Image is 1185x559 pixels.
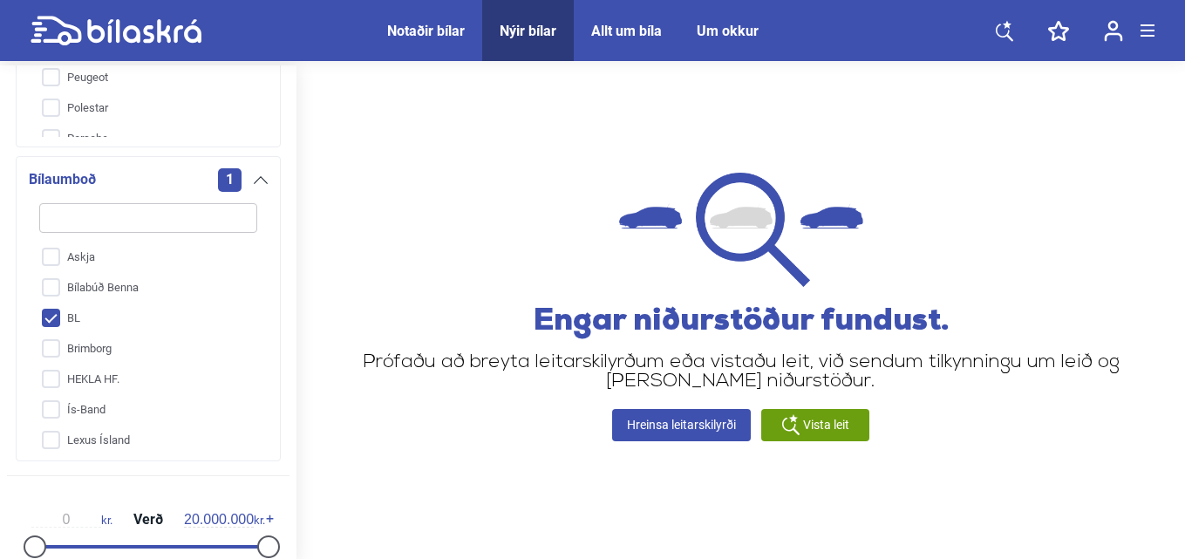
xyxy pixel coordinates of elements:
a: Um okkur [697,23,759,39]
span: 1 [218,168,242,192]
span: Bílaumboð [29,167,96,192]
span: Vista leit [803,416,849,434]
img: user-login.svg [1104,20,1123,42]
img: not found [619,173,863,287]
span: kr. [184,512,265,528]
a: Notaðir bílar [387,23,465,39]
a: Hreinsa leitarskilyrði [612,409,751,441]
a: Nýir bílar [500,23,556,39]
span: kr. [31,512,112,528]
h2: Engar niðurstöður fundust. [323,304,1159,339]
span: Verð [129,513,167,527]
p: Prófaðu að breyta leitarskilyrðum eða vistaðu leit, við sendum tilkynningu um leið og [PERSON_NAM... [323,353,1159,392]
a: Allt um bíla [591,23,662,39]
